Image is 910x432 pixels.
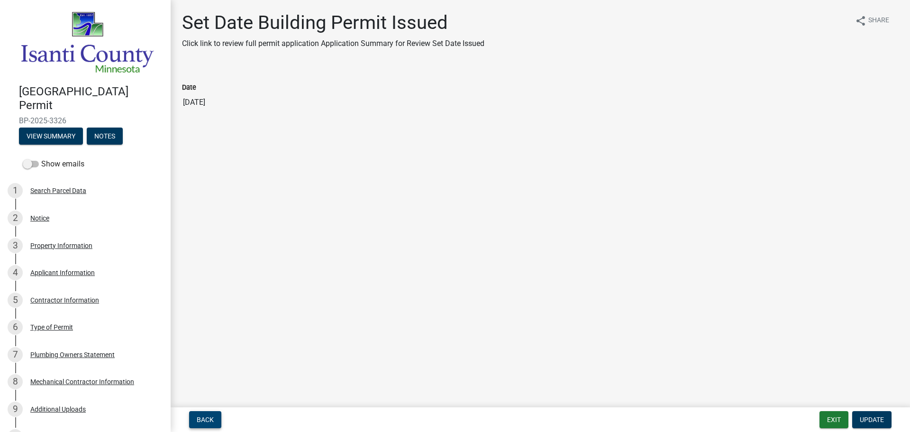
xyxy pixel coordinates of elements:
[819,411,848,428] button: Exit
[19,10,155,75] img: Isanti County, Minnesota
[30,269,95,276] div: Applicant Information
[30,351,115,358] div: Plumbing Owners Statement
[87,133,123,140] wm-modal-confirm: Notes
[860,416,884,423] span: Update
[182,38,484,49] p: Click link to review full permit application Application Summary for Review Set Date Issued
[8,374,23,389] div: 8
[8,265,23,280] div: 4
[30,297,99,303] div: Contractor Information
[19,85,163,112] h4: [GEOGRAPHIC_DATA] Permit
[197,416,214,423] span: Back
[852,411,892,428] button: Update
[8,293,23,308] div: 5
[8,402,23,417] div: 9
[189,411,221,428] button: Back
[30,324,73,331] div: Type of Permit
[847,11,897,30] button: shareShare
[19,133,83,140] wm-modal-confirm: Summary
[8,238,23,253] div: 3
[8,211,23,226] div: 2
[868,15,889,27] span: Share
[87,128,123,145] button: Notes
[30,215,49,221] div: Notice
[23,158,84,170] label: Show emails
[182,11,484,34] h1: Set Date Building Permit Issued
[8,183,23,198] div: 1
[30,378,134,385] div: Mechanical Contractor Information
[182,84,196,91] label: Date
[19,116,152,125] span: BP-2025-3326
[30,187,86,194] div: Search Parcel Data
[30,406,86,413] div: Additional Uploads
[30,242,92,249] div: Property Information
[8,320,23,335] div: 6
[855,15,866,27] i: share
[8,347,23,362] div: 7
[19,128,83,145] button: View Summary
